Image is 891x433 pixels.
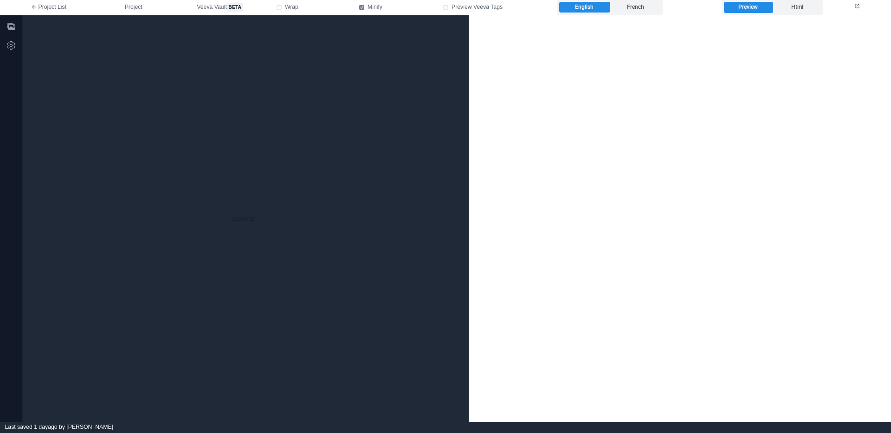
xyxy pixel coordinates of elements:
label: English [559,2,610,13]
span: beta [227,3,243,12]
label: Preview [724,2,773,13]
span: Minify [368,3,382,12]
span: Project [125,3,142,12]
label: French [610,2,661,13]
span: Wrap [285,3,298,12]
span: Preview Veeva Tags [452,3,503,12]
span: Veeva Vault [197,3,243,12]
iframe: preview [469,15,891,422]
label: Html [773,2,821,13]
div: Loading... [23,15,468,422]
